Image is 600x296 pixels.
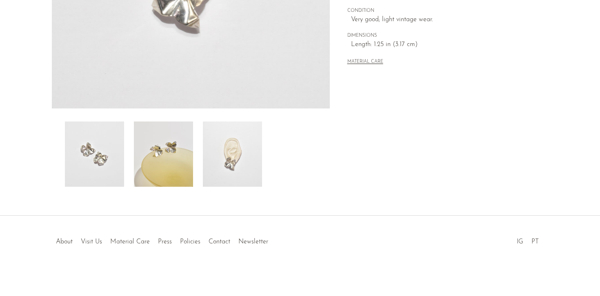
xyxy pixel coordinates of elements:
[65,121,124,187] img: Abstract Flower Earrings
[513,232,543,247] ul: Social Medias
[517,239,523,245] a: IG
[134,121,193,187] img: Abstract Flower Earrings
[110,239,150,245] a: Material Care
[351,40,531,50] span: Length: 1.25 in (3.17 cm)
[531,239,539,245] a: PT
[351,15,531,25] span: Very good; light vintage wear.
[209,239,230,245] a: Contact
[81,239,102,245] a: Visit Us
[158,239,172,245] a: Press
[180,239,200,245] a: Policies
[56,239,73,245] a: About
[347,59,383,65] button: MATERIAL CARE
[52,232,272,247] ul: Quick links
[203,121,262,187] img: Abstract Flower Earrings
[347,7,531,15] span: CONDITION
[347,32,531,40] span: DIMENSIONS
